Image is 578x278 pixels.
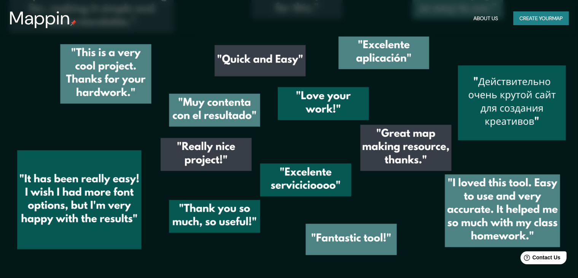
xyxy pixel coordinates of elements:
[513,11,569,26] button: Create yourmap
[70,20,76,26] img: mappin-pin
[510,248,570,270] iframe: Help widget launcher
[9,8,70,29] h3: Mappin
[470,11,501,26] button: About Us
